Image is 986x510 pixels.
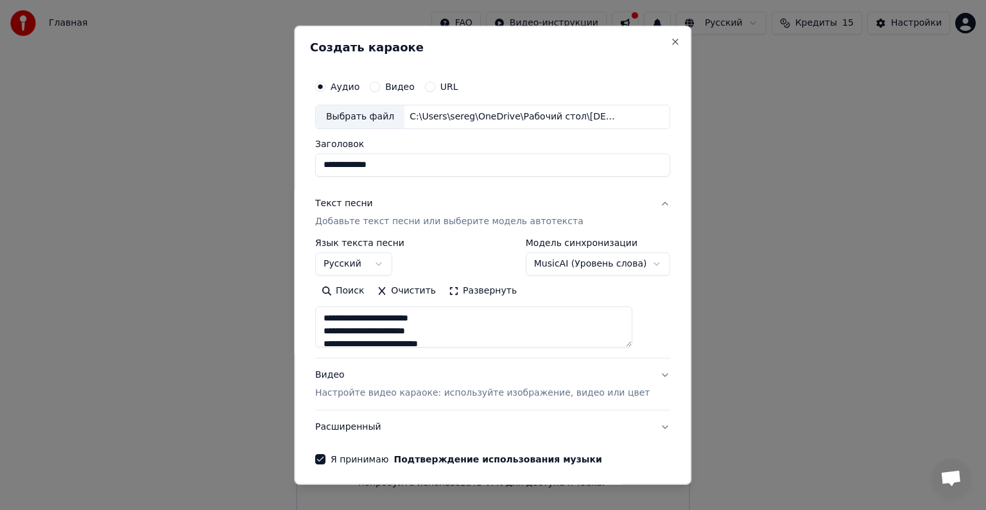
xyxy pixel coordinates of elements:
button: Поиск [315,281,370,301]
label: URL [440,82,458,91]
p: Добавьте текст песни или выберите модель автотекста [315,215,584,228]
div: Видео [315,369,650,400]
label: Я принимаю [331,455,602,464]
label: Модель синхронизации [526,238,671,247]
button: Текст песниДобавьте текст песни или выберите модель автотекста [315,187,670,238]
div: Текст песниДобавьте текст песни или выберите модель автотекста [315,238,670,358]
div: Выбрать файл [316,105,404,128]
label: Аудио [331,82,359,91]
button: Очистить [371,281,443,301]
p: Настройте видео караоке: используйте изображение, видео или цвет [315,387,650,400]
h2: Создать караоке [310,42,675,53]
button: ВидеоНастройте видео караоке: используйте изображение, видео или цвет [315,358,670,410]
button: Расширенный [315,410,670,444]
label: Видео [385,82,415,91]
label: Язык текста песни [315,238,404,247]
div: C:\Users\sereg\OneDrive\Рабочий стол\[DEMOGRAPHIC_DATA] the best.wav [404,110,623,123]
button: Я принимаю [394,455,602,464]
label: Заголовок [315,139,670,148]
div: Текст песни [315,197,373,210]
button: Развернуть [442,281,523,301]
